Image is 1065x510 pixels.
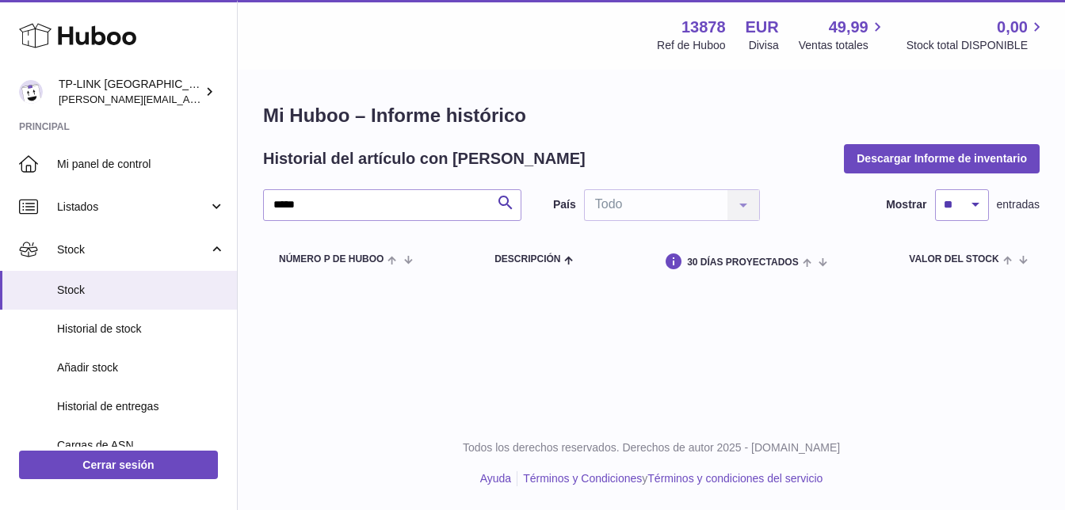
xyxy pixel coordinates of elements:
[523,472,642,485] a: Términos y Condiciones
[250,440,1052,455] p: Todos los derechos reservados. Derechos de autor 2025 - [DOMAIN_NAME]
[681,17,726,38] strong: 13878
[909,254,998,265] span: Valor del stock
[997,17,1028,38] span: 0,00
[907,17,1046,53] a: 0,00 Stock total DISPONIBLE
[57,157,225,172] span: Mi panel de control
[279,254,384,265] span: número P de Huboo
[57,360,225,375] span: Añadir stock
[57,283,225,298] span: Stock
[749,38,779,53] div: Divisa
[57,399,225,414] span: Historial de entregas
[746,17,779,38] strong: EUR
[907,38,1046,53] span: Stock total DISPONIBLE
[19,451,218,479] a: Cerrar sesión
[687,257,798,268] span: 30 DÍAS PROYECTADOS
[647,472,823,485] a: Términos y condiciones del servicio
[553,197,576,212] label: País
[886,197,926,212] label: Mostrar
[263,148,586,169] h2: Historial del artículo con [PERSON_NAME]
[57,438,225,453] span: Cargas de ASN
[57,200,208,215] span: Listados
[657,38,725,53] div: Ref de Huboo
[494,254,560,265] span: Descripción
[57,322,225,337] span: Historial de stock
[799,17,887,53] a: 49,99 Ventas totales
[480,472,511,485] a: Ayuda
[19,80,43,104] img: yolanda.zhang@tp-link.com
[799,38,887,53] span: Ventas totales
[517,471,823,486] li: y
[829,17,868,38] span: 49,99
[263,103,1040,128] h1: Mi Huboo – Informe histórico
[997,197,1040,212] span: entradas
[57,242,208,257] span: Stock
[59,93,403,105] span: [PERSON_NAME][EMAIL_ADDRESS][PERSON_NAME][DOMAIN_NAME]
[844,144,1040,173] button: Descargar Informe de inventario
[59,77,201,107] div: TP-LINK [GEOGRAPHIC_DATA], SOCIEDAD LIMITADA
